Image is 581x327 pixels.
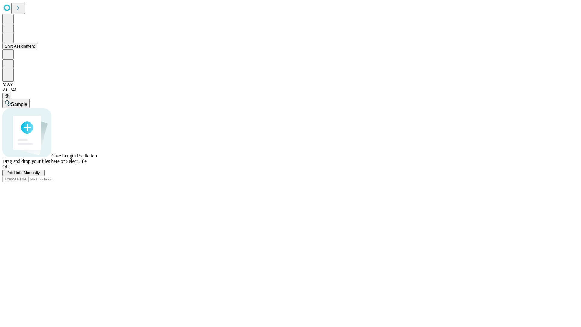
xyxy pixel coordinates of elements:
[2,99,30,108] button: Sample
[2,93,11,99] button: @
[2,164,9,169] span: OR
[11,102,27,107] span: Sample
[8,170,40,175] span: Add Info Manually
[2,82,579,87] div: MAY
[2,170,45,176] button: Add Info Manually
[5,94,9,98] span: @
[51,153,97,158] span: Case Length Prediction
[2,87,579,93] div: 2.0.241
[66,159,87,164] span: Select File
[2,43,37,49] button: Shift Assignment
[2,159,65,164] span: Drag and drop your files here or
